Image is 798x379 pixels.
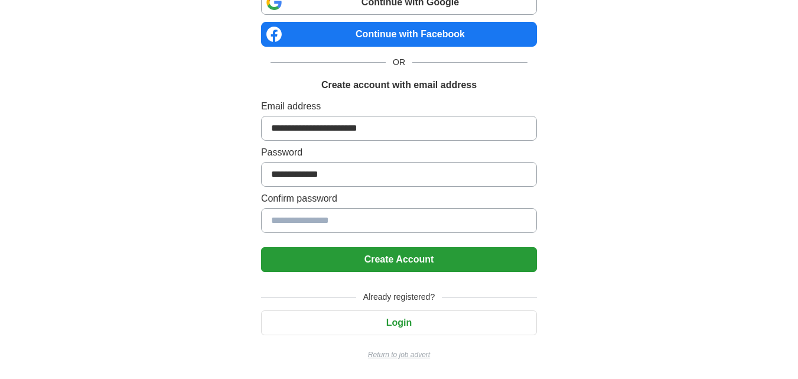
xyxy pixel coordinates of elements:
button: Login [261,310,537,335]
a: Login [261,318,537,328]
span: OR [386,56,412,69]
a: Return to job advert [261,349,537,360]
button: Create Account [261,247,537,272]
h1: Create account with email address [321,78,477,92]
label: Confirm password [261,192,537,206]
a: Continue with Facebook [261,22,537,47]
span: Already registered? [356,291,442,303]
label: Password [261,145,537,160]
label: Email address [261,99,537,114]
